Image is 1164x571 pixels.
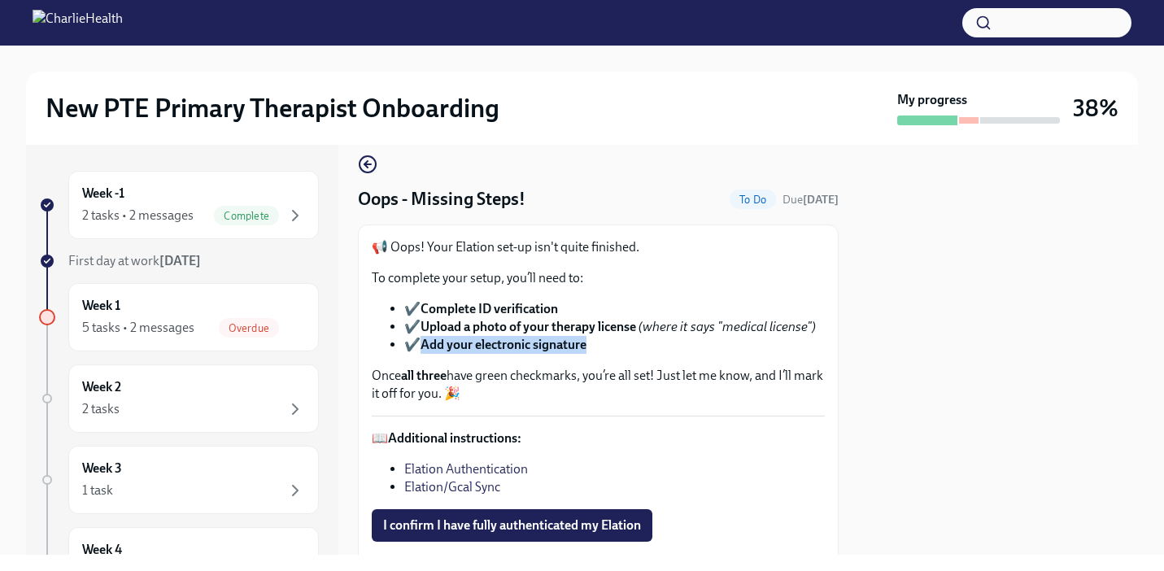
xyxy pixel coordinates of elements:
[1073,94,1118,123] h3: 38%
[404,336,825,354] li: ✔️
[39,364,319,433] a: Week 22 tasks
[33,10,123,36] img: CharlieHealth
[82,378,121,396] h6: Week 2
[421,337,586,352] strong: Add your electronic signature
[82,297,120,315] h6: Week 1
[401,368,447,383] strong: all three
[39,283,319,351] a: Week 15 tasks • 2 messagesOverdue
[82,207,194,224] div: 2 tasks • 2 messages
[372,238,825,256] p: 📢 Oops! Your Elation set-up isn't quite finished.
[383,517,641,534] span: I confirm I have fully authenticated my Elation
[639,319,816,334] em: (where it says "medical license")
[372,367,825,403] p: Once have green checkmarks, you’re all set! Just let me know, and I’ll mark it off for you. 🎉
[39,252,319,270] a: First day at work[DATE]
[219,322,279,334] span: Overdue
[372,509,652,542] button: I confirm I have fully authenticated my Elation
[82,185,124,203] h6: Week -1
[388,430,521,446] strong: Additional instructions:
[421,301,558,316] strong: Complete ID verification
[372,269,825,287] p: To complete your setup, you’ll need to:
[159,253,201,268] strong: [DATE]
[421,319,636,334] strong: Upload a photo of your therapy license
[82,400,120,418] div: 2 tasks
[404,300,825,318] li: ✔️
[372,429,825,447] p: 📖
[404,461,528,477] a: Elation Authentication
[82,460,122,477] h6: Week 3
[358,187,525,211] h4: Oops - Missing Steps!
[783,192,839,207] span: August 25th, 2025 10:00
[214,210,279,222] span: Complete
[82,319,194,337] div: 5 tasks • 2 messages
[39,171,319,239] a: Week -12 tasks • 2 messagesComplete
[404,318,825,336] li: ✔️
[68,253,201,268] span: First day at work
[730,194,776,206] span: To Do
[783,193,839,207] span: Due
[404,479,500,495] a: Elation/Gcal Sync
[803,193,839,207] strong: [DATE]
[46,92,499,124] h2: New PTE Primary Therapist Onboarding
[82,482,113,499] div: 1 task
[897,91,967,109] strong: My progress
[82,541,122,559] h6: Week 4
[39,446,319,514] a: Week 31 task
